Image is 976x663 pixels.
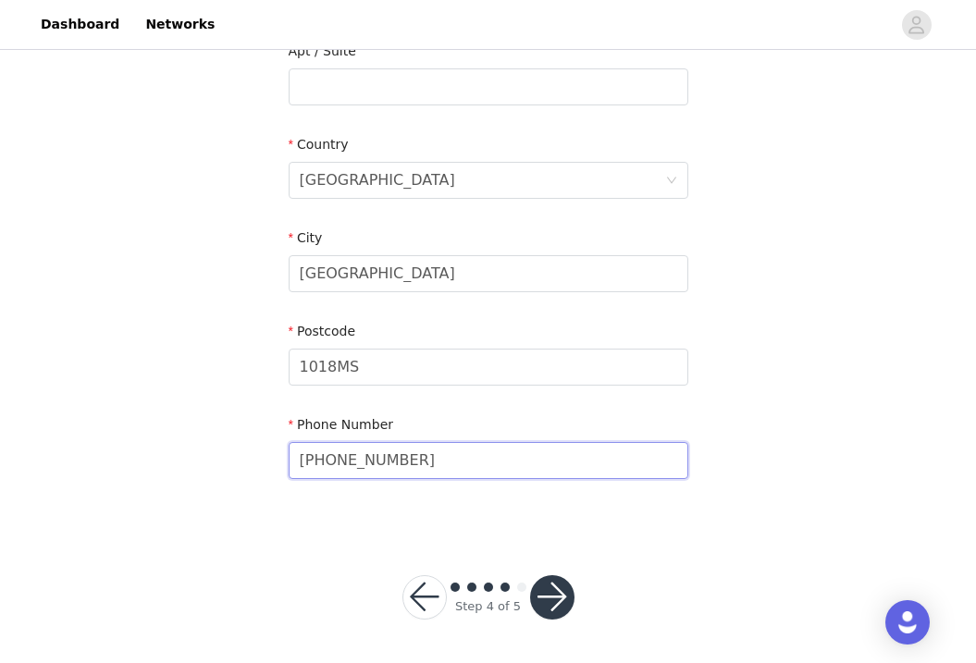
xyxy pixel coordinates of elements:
[289,137,349,152] label: Country
[134,4,226,45] a: Networks
[289,43,356,58] label: Apt / Suite
[30,4,130,45] a: Dashboard
[885,600,930,645] div: Open Intercom Messenger
[666,175,677,188] i: icon: down
[289,230,323,245] label: City
[289,324,356,338] label: Postcode
[908,10,925,40] div: avatar
[455,597,521,616] div: Step 4 of 5
[300,163,455,198] div: Netherlands
[289,417,394,432] label: Phone Number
